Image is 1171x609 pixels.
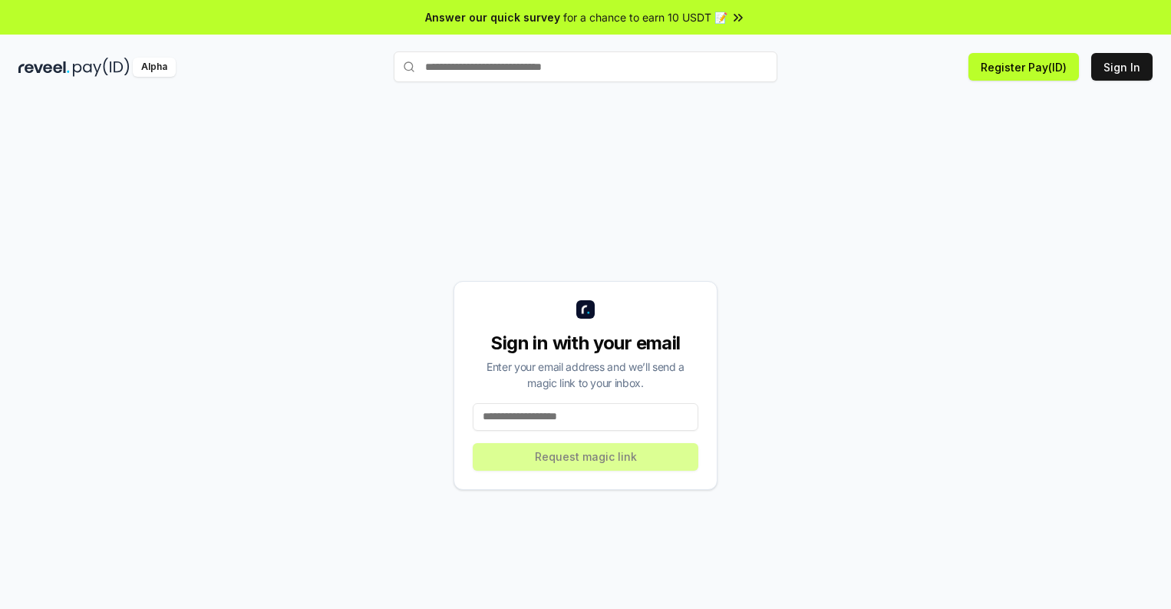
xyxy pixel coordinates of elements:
button: Register Pay(ID) [968,53,1079,81]
img: logo_small [576,300,595,319]
span: for a chance to earn 10 USDT 📝 [563,9,727,25]
div: Alpha [133,58,176,77]
img: reveel_dark [18,58,70,77]
img: pay_id [73,58,130,77]
span: Answer our quick survey [425,9,560,25]
div: Sign in with your email [473,331,698,356]
div: Enter your email address and we’ll send a magic link to your inbox. [473,359,698,391]
button: Sign In [1091,53,1153,81]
